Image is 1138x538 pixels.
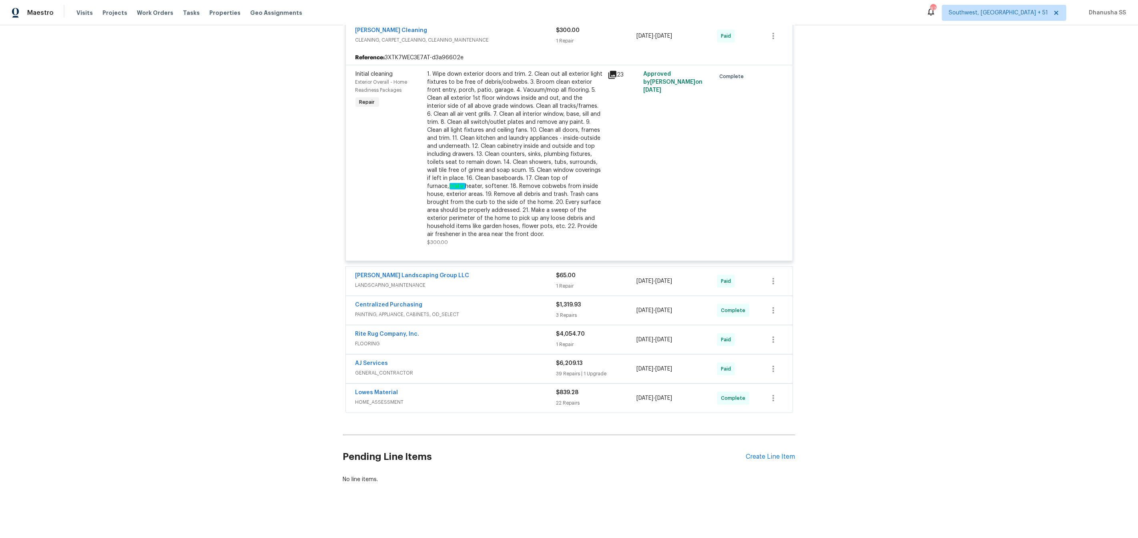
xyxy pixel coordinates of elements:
[636,394,672,402] span: -
[556,37,637,45] div: 1 Repair
[636,277,672,285] span: -
[1086,9,1126,17] span: Dhanusha SS
[343,438,746,476] h2: Pending Line Items
[721,306,749,314] span: Complete
[655,33,672,39] span: [DATE]
[556,341,637,349] div: 1 Repair
[655,278,672,284] span: [DATE]
[250,9,302,17] span: Geo Assignments
[355,361,388,366] a: AJ Services
[643,87,661,93] span: [DATE]
[137,9,173,17] span: Work Orders
[721,336,734,344] span: Paid
[27,9,54,17] span: Maestro
[655,308,672,313] span: [DATE]
[102,9,127,17] span: Projects
[428,240,448,245] span: $300.00
[636,278,653,284] span: [DATE]
[930,5,936,13] div: 674
[746,453,795,461] div: Create Line Item
[355,302,423,308] a: Centralized Purchasing
[949,9,1048,17] span: Southwest, [GEOGRAPHIC_DATA] + 51
[721,277,734,285] span: Paid
[721,32,734,40] span: Paid
[556,282,637,290] div: 1 Repair
[636,366,653,372] span: [DATE]
[655,366,672,372] span: [DATE]
[608,70,639,80] div: 23
[556,399,637,407] div: 22 Repairs
[636,33,653,39] span: [DATE]
[450,183,466,189] em: water
[556,311,637,319] div: 3 Repairs
[556,302,581,308] span: $1,319.93
[183,10,200,16] span: Tasks
[355,273,470,278] a: [PERSON_NAME] Landscaping Group LLC
[355,369,556,377] span: GENERAL_CONTRACTOR
[719,73,747,81] span: Complete
[355,398,556,406] span: HOME_ASSESSMENT
[636,306,672,314] span: -
[636,395,653,401] span: [DATE]
[355,310,556,318] span: PAINTING, APPLIANCE, CABINETS, OD_SELECT
[355,71,393,77] span: Initial cleaning
[636,336,672,344] span: -
[428,70,603,238] div: 1. Wipe down exterior doors and trim. 2. Clean out all exterior light fixtures to be free of debr...
[655,337,672,343] span: [DATE]
[356,98,378,106] span: Repair
[636,308,653,313] span: [DATE]
[355,80,407,93] span: Exterior Overall - Home Readiness Packages
[655,395,672,401] span: [DATE]
[355,390,398,395] a: Lowes Material
[209,9,241,17] span: Properties
[346,50,793,65] div: 3XTK7WEC3E7AT-d3a96602e
[556,361,583,366] span: $6,209.13
[355,281,556,289] span: LANDSCAPING_MAINTENANCE
[556,273,576,278] span: $65.00
[355,54,385,62] b: Reference:
[556,370,637,378] div: 39 Repairs | 1 Upgrade
[721,365,734,373] span: Paid
[721,394,749,402] span: Complete
[636,365,672,373] span: -
[343,476,795,484] div: No line items.
[636,337,653,343] span: [DATE]
[355,36,556,44] span: CLEANING, CARPET_CLEANING, CLEANING_MAINTENANCE
[355,28,428,33] a: [PERSON_NAME] Cleaning
[76,9,93,17] span: Visits
[556,28,580,33] span: $300.00
[355,331,419,337] a: Rite Rug Company, Inc.
[556,331,585,337] span: $4,054.70
[556,390,579,395] span: $839.28
[355,340,556,348] span: FLOORING
[636,32,672,40] span: -
[643,71,702,93] span: Approved by [PERSON_NAME] on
